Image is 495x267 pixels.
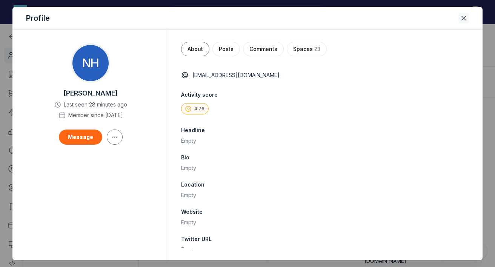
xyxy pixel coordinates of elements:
[59,130,102,145] button: Message
[212,42,240,56] button: Posts
[181,235,212,243] span: Twitter URL
[293,45,313,53] span: Spaces
[181,219,196,225] span: Empty
[72,45,109,81] div: NH
[181,137,196,144] span: Empty
[314,45,320,53] span: 23
[181,154,189,161] span: Bio
[181,192,196,198] span: Empty
[181,181,204,188] span: Location
[181,42,209,56] button: About
[68,111,123,119] span: Member since [DATE]
[64,101,127,108] span: Last seen 28 minutes ago
[181,246,196,253] span: Empty
[181,165,196,171] span: Empty
[181,208,203,216] span: Website
[63,89,118,98] span: [PERSON_NAME]
[249,45,277,53] span: Comments
[219,45,234,53] span: Posts
[192,71,280,79] p: [EMAIL_ADDRESS][DOMAIN_NAME]
[181,91,470,99] span: Activity score
[26,13,50,23] h5: Profile
[194,106,204,112] span: 4.76
[243,42,284,56] button: Comments
[188,45,203,53] span: About
[458,13,469,23] button: Close
[287,42,327,56] button: Spaces23
[181,127,205,134] span: Headline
